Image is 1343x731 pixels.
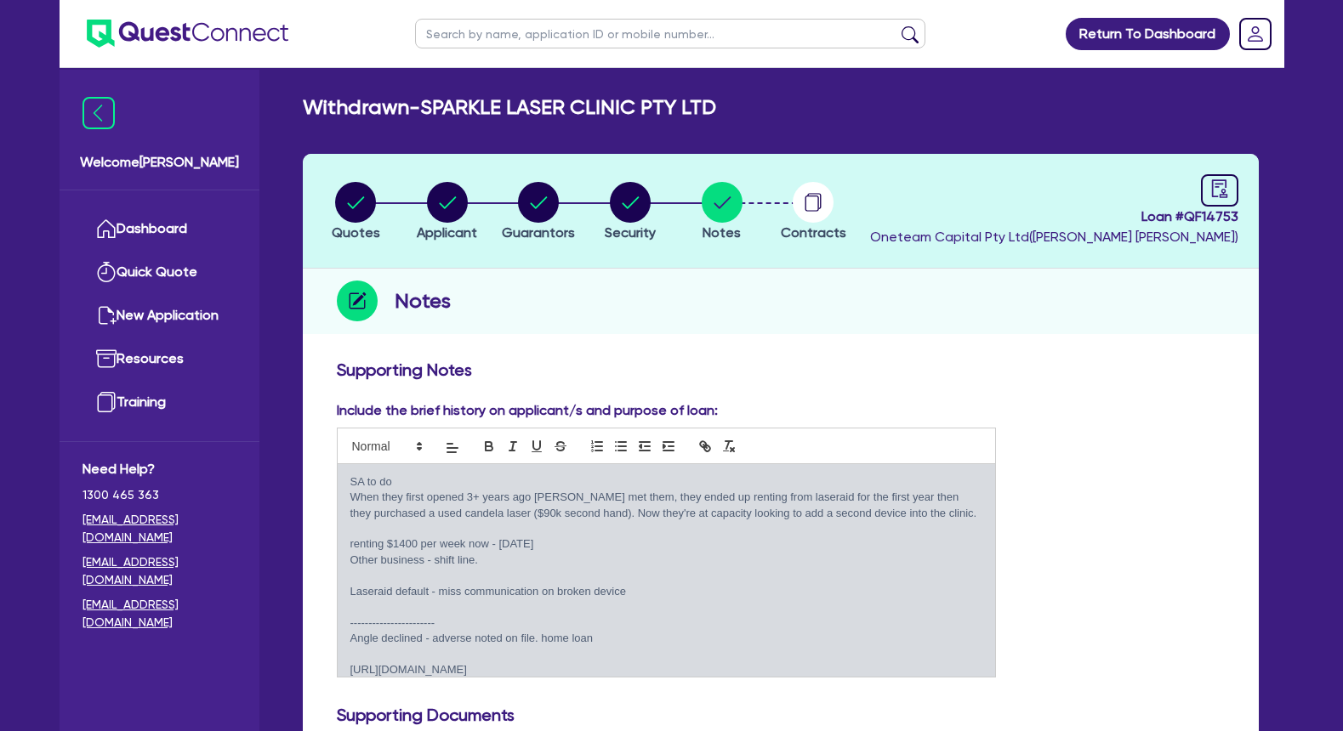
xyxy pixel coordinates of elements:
img: quick-quote [96,262,117,282]
span: Notes [703,224,741,241]
img: new-application [96,305,117,326]
a: [EMAIL_ADDRESS][DOMAIN_NAME] [83,511,236,547]
img: quest-connect-logo-blue [87,20,288,48]
p: Laseraid default - miss communication on broken device [350,584,983,599]
span: Contracts [781,224,846,241]
a: [EMAIL_ADDRESS][DOMAIN_NAME] [83,596,236,632]
h3: Supporting Notes [337,360,1225,380]
button: Applicant [416,181,478,244]
h2: Notes [395,286,451,316]
label: Include the brief history on applicant/s and purpose of loan: [337,400,718,421]
a: Return To Dashboard [1066,18,1230,50]
p: ----------------------- [350,615,983,631]
p: Angle declined - adverse noted on file. home loan [350,631,983,646]
a: [EMAIL_ADDRESS][DOMAIN_NAME] [83,553,236,589]
span: Security [605,224,656,241]
span: Need Help? [83,459,236,479]
span: Oneteam Capital Pty Ltd ( [PERSON_NAME] [PERSON_NAME] ) [870,229,1238,245]
span: Applicant [417,224,477,241]
p: When they first opened 3+ years ago [PERSON_NAME] met them, they ended up renting from laseraid f... [350,490,983,521]
a: Quick Quote [83,251,236,294]
a: Dropdown toggle [1233,12,1278,56]
h2: Withdrawn - SPARKLE LASER CLINIC PTY LTD [303,95,716,120]
h3: Supporting Documents [337,705,1225,725]
p: [URL][DOMAIN_NAME] [350,662,983,677]
button: Quotes [331,181,381,244]
p: SA to do [350,474,983,490]
a: New Application [83,294,236,337]
span: audit [1210,179,1229,198]
a: Dashboard [83,207,236,251]
span: Loan # QF14753 [870,207,1238,227]
button: Guarantors [501,181,576,244]
img: icon-menu-close [83,97,115,129]
p: renting $1400 per week now - [DATE] [350,536,983,552]
p: Other business - shift line. [350,552,983,568]
button: Notes [701,181,743,244]
input: Search by name, application ID or mobile number... [415,19,925,48]
img: step-icon [337,280,378,321]
span: 1300 465 363 [83,486,236,504]
img: training [96,392,117,412]
span: Guarantors [502,224,575,241]
button: Security [604,181,657,244]
a: Training [83,381,236,424]
button: Contracts [780,181,847,244]
img: resources [96,348,117,369]
span: Quotes [332,224,380,241]
span: Welcome [PERSON_NAME] [80,152,239,173]
a: Resources [83,337,236,381]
